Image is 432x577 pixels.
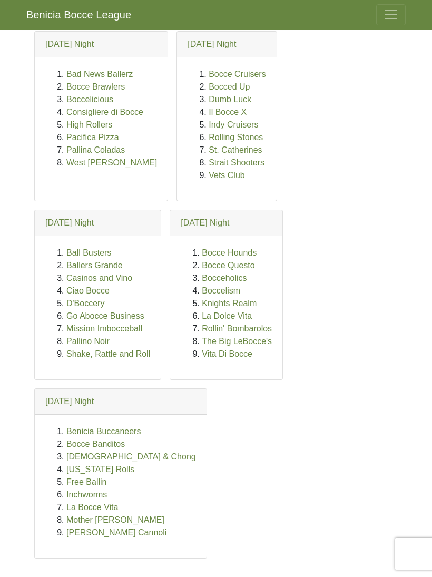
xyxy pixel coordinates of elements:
[209,145,262,154] a: St. Catherines
[66,452,196,461] a: [DEMOGRAPHIC_DATA] & Chong
[66,145,125,154] a: Pallina Coladas
[202,349,252,358] a: Vita Di Bocce
[209,95,251,104] a: Dumb Luck
[66,273,132,282] a: Casinos and Vino
[66,95,113,104] a: Boccelicious
[188,40,236,48] a: [DATE] Night
[181,218,229,227] a: [DATE] Night
[66,349,150,358] a: Shake, Rattle and Roll
[66,465,134,474] a: [US_STATE] Rolls
[45,397,94,406] a: [DATE] Night
[209,82,250,91] a: Bocced Up
[66,337,110,346] a: Pallino Noir
[66,248,111,257] a: Ball Busters
[66,261,123,270] a: Ballers Grande
[45,218,94,227] a: [DATE] Night
[376,4,406,25] button: Toggle navigation
[66,311,144,320] a: Go Abocce Business
[66,286,110,295] a: Ciao Bocce
[66,107,143,116] a: Consigliere di Bocce
[209,133,263,142] a: Rolling Stones
[209,107,247,116] a: Il Bocce X
[202,286,240,295] a: Boccelism
[209,158,264,167] a: Strait Shooters
[202,248,257,257] a: Bocce Hounds
[66,82,125,91] a: Bocce Brawlers
[66,503,118,512] a: La Bocce Vita
[209,120,258,129] a: Indy Cruisers
[66,477,106,486] a: Free Ballin
[66,439,125,448] a: Bocce Banditos
[66,515,164,524] a: Mother [PERSON_NAME]
[66,158,157,167] a: West [PERSON_NAME]
[202,324,272,333] a: Rollin' Bombarolos
[202,273,247,282] a: Bocceholics
[66,324,142,333] a: Mission Imbocceball
[209,70,266,79] a: Bocce Cruisers
[66,120,112,129] a: High Rollers
[209,171,244,180] a: Vets Club
[66,133,119,142] a: Pacifica Pizza
[202,311,252,320] a: La Dolce Vita
[26,4,131,25] a: Benicia Bocce League
[202,261,255,270] a: Bocce Questo
[66,427,141,436] a: Benicia Buccaneers
[202,337,272,346] a: The Big LeBocce's
[66,299,104,308] a: D'Boccery
[66,70,133,79] a: Bad News Ballerz
[202,299,257,308] a: Knights Realm
[45,40,94,48] a: [DATE] Night
[66,490,107,499] a: Inchworms
[66,528,166,537] a: [PERSON_NAME] Cannoli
